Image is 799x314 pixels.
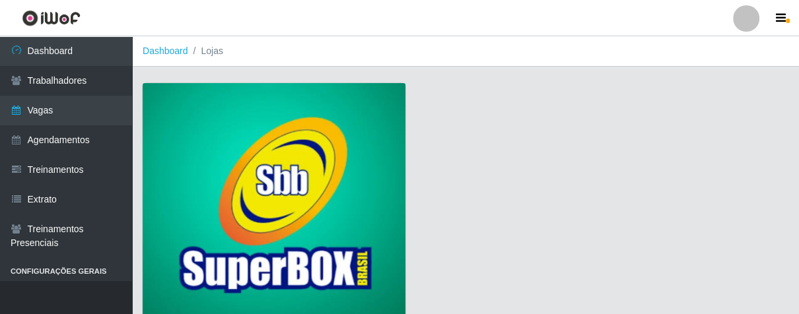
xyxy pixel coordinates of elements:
a: Dashboard [143,46,188,56]
li: Lojas [188,44,223,58]
nav: breadcrumb [132,36,799,67]
img: CoreUI Logo [22,10,81,26]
